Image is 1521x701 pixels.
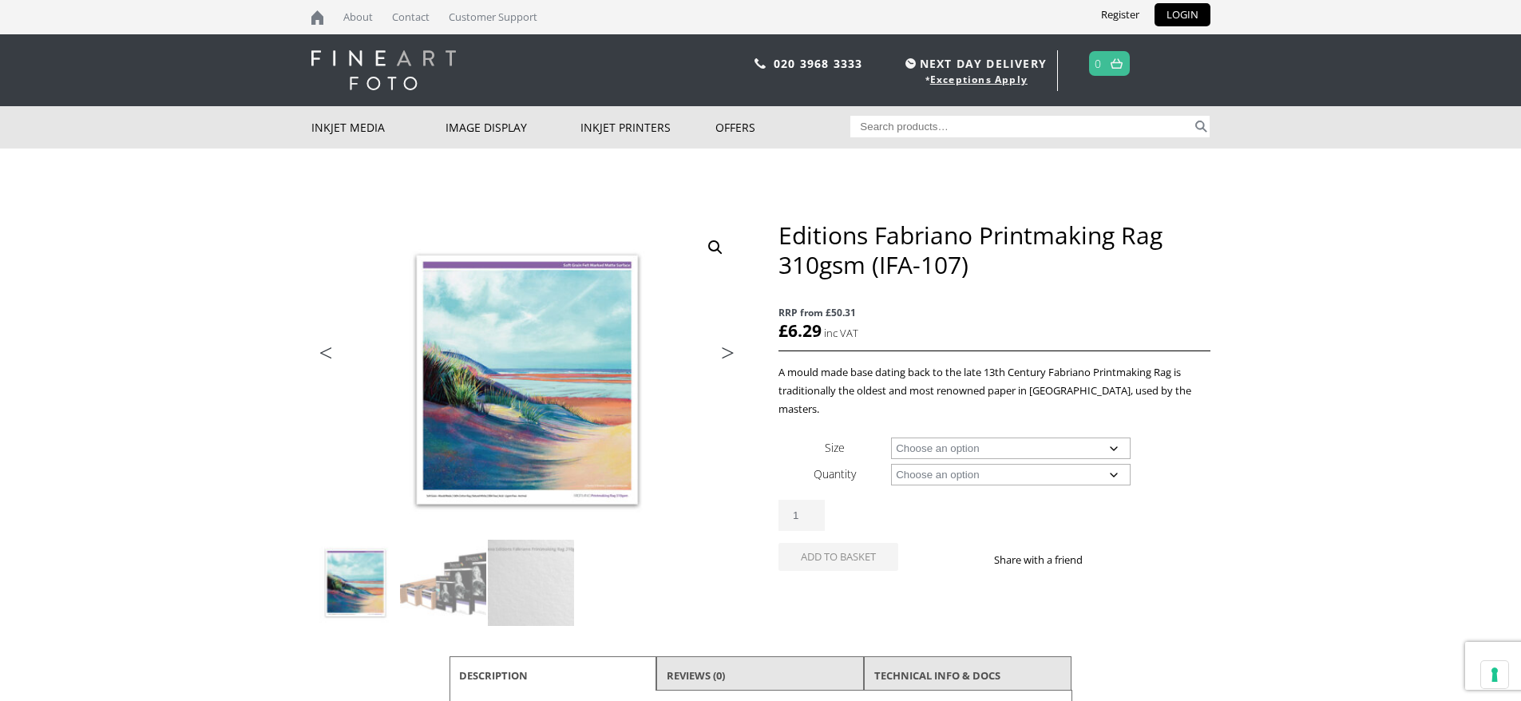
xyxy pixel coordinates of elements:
[311,106,446,149] a: Inkjet Media
[400,540,486,626] img: Editions Fabriano Printmaking Rag 310gsm (IFA-107) - Image 2
[905,58,916,69] img: time.svg
[994,551,1102,569] p: Share with a friend
[778,220,1210,279] h1: Editions Fabriano Printmaking Rag 310gsm (IFA-107)
[778,303,1210,322] span: RRP from £50.31
[488,540,574,626] img: Editions Fabriano Printmaking Rag 310gsm (IFA-107) - Image 3
[778,363,1210,418] p: A mould made base dating back to the late 13th Century Fabriano Printmaking Rag is traditionally ...
[778,319,788,342] span: £
[667,661,725,690] a: Reviews (0)
[814,466,856,481] label: Quantity
[311,50,456,90] img: logo-white.svg
[312,540,398,626] img: Editions Fabriano Printmaking Rag 310gsm (IFA-107)
[901,54,1047,73] span: NEXT DAY DELIVERY
[778,500,825,531] input: Product quantity
[701,233,730,262] a: View full-screen image gallery
[930,73,1028,86] a: Exceptions Apply
[446,106,580,149] a: Image Display
[778,543,898,571] button: Add to basket
[1155,3,1210,26] a: LOGIN
[580,106,715,149] a: Inkjet Printers
[774,56,863,71] a: 020 3968 3333
[1102,553,1115,566] img: facebook sharing button
[1481,661,1508,688] button: Your consent preferences for tracking technologies
[778,319,822,342] bdi: 6.29
[1111,58,1123,69] img: basket.svg
[459,661,528,690] a: Description
[850,116,1192,137] input: Search products…
[874,661,1000,690] a: TECHNICAL INFO & DOCS
[755,58,766,69] img: phone.svg
[1192,116,1210,137] button: Search
[1140,553,1153,566] img: email sharing button
[825,440,845,455] label: Size
[715,106,850,149] a: Offers
[1095,52,1102,75] a: 0
[1121,553,1134,566] img: twitter sharing button
[1089,3,1151,26] a: Register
